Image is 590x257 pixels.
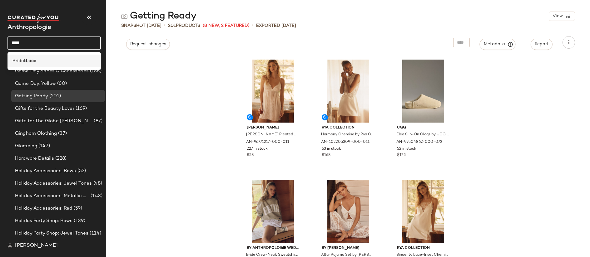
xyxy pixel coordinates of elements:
[56,80,67,87] span: (60)
[15,192,89,200] span: Holiday Accessories: Metallic & Shine
[15,242,58,250] span: [PERSON_NAME]
[480,39,516,50] button: Metadata
[321,139,369,145] span: AN-102205309-000-011
[126,39,170,50] button: Request changes
[15,167,76,175] span: Holiday Accessories: Bows
[252,22,254,29] span: •
[322,245,374,251] span: By [PERSON_NAME]
[483,41,512,47] span: Metadata
[168,22,200,29] div: Products
[552,14,563,19] span: View
[392,180,455,243] img: 100525708_011_b
[531,39,553,50] button: Report
[7,24,51,31] span: Current Company Name
[121,10,196,22] div: Getting Ready
[317,180,379,243] img: 100787001_011_b
[322,153,330,158] span: $168
[15,155,54,162] span: Hardware Details
[247,125,300,131] span: [PERSON_NAME]
[74,105,87,112] span: (169)
[54,155,67,162] span: (228)
[322,125,374,131] span: Rya Collection
[15,143,37,150] span: Glamping
[130,42,166,47] span: Request changes
[396,139,442,145] span: AN-99504862-000-072
[89,68,102,75] span: (156)
[7,14,61,23] img: cfy_white_logo.C9jOOHJF.svg
[48,93,61,100] span: (201)
[247,146,268,152] span: 227 in stock
[321,132,374,138] span: Harmony Chemise by Rya Collection in Ivory, Women's, Size: Large, Polyester/Mesh/Chiffon at Anthr...
[15,217,72,225] span: Holiday Party Shop: Bows
[7,243,12,248] img: svg%3e
[76,167,86,175] span: (52)
[15,93,48,100] span: Getting Ready
[397,146,416,152] span: 52 in stock
[72,217,85,225] span: (139)
[92,118,102,125] span: (87)
[242,60,305,123] img: 96771217_011_b
[397,125,450,131] span: UGG
[256,22,296,29] p: Exported [DATE]
[15,105,74,112] span: Gifts for the Beauty Lover
[168,23,176,28] span: 201
[247,245,300,251] span: By Anthropologie Weddings
[246,139,289,145] span: AN-96771217-000-011
[317,60,379,123] img: 102205309_011_b
[246,132,299,138] span: [PERSON_NAME] Pleated Chemise by [PERSON_NAME] in Ivory, Women's, Size: XL, Polyester at Anthropo...
[534,42,549,47] span: Report
[247,153,254,158] span: $58
[26,58,36,64] b: Lace
[92,180,102,187] span: (48)
[15,80,56,87] span: Game Day: Yellow
[549,12,575,21] button: View
[12,58,26,64] span: Bridal:
[164,22,166,29] span: •
[15,118,92,125] span: Gifts for The Globe [PERSON_NAME]
[203,22,250,29] span: (8 New, 2 Featured)
[322,146,341,152] span: 63 in stock
[397,245,450,251] span: Rya Collection
[121,22,161,29] span: Snapshot [DATE]
[15,205,72,212] span: Holiday Accessories: Red
[88,230,101,237] span: (114)
[121,13,127,19] img: svg%3e
[397,153,406,158] span: $125
[15,180,92,187] span: Holiday Accessories: Jewel Tones
[242,180,305,243] img: 102508140_004_d10
[89,192,102,200] span: (143)
[57,130,67,137] span: (37)
[15,68,89,75] span: Game Day Shoes & Accessories
[15,230,88,237] span: Holiday Party Shop: Jewel Tones
[392,60,455,123] img: 99504862_072_b
[396,132,449,138] span: Elea Slip-On Clogs by UGG in Yellow, Women's, Size: 11, Rubber/Suede at Anthropologie
[37,143,50,150] span: (147)
[15,130,57,137] span: Gingham Clothing
[72,205,82,212] span: (59)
